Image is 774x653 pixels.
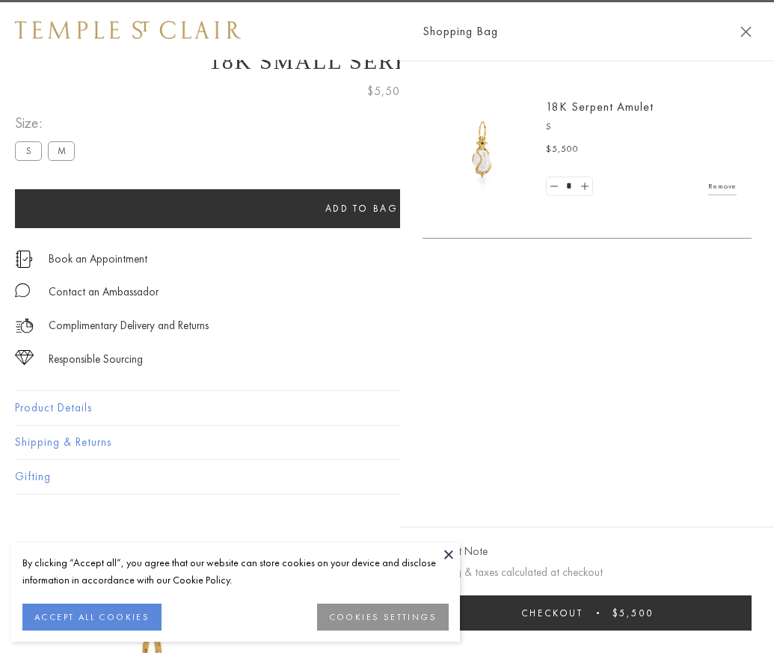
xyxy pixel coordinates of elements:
[546,142,579,157] span: $5,500
[49,350,143,369] div: Responsible Sourcing
[612,607,654,619] span: $5,500
[367,82,408,101] span: $5,500
[49,316,209,335] p: Complimentary Delivery and Returns
[521,607,583,619] span: Checkout
[577,177,592,196] a: Set quantity to 2
[15,141,42,160] label: S
[546,120,737,135] p: S
[317,604,449,631] button: COOKIES SETTINGS
[547,177,562,196] a: Set quantity to 0
[15,426,759,459] button: Shipping & Returns
[423,22,498,41] span: Shopping Bag
[15,251,33,268] img: icon_appointment.svg
[15,391,759,425] button: Product Details
[437,105,527,194] img: P51836-E11SERPPV
[423,563,752,582] p: Shipping & taxes calculated at checkout
[22,554,449,589] div: By clicking “Accept all”, you agree that our website can store cookies on your device and disclos...
[15,189,708,228] button: Add to bag
[15,111,81,135] span: Size:
[423,595,752,631] button: Checkout $5,500
[48,141,75,160] label: M
[15,283,30,298] img: MessageIcon-01_2.svg
[49,283,159,301] div: Contact an Ambassador
[15,350,34,365] img: icon_sourcing.svg
[15,460,759,494] button: Gifting
[15,49,759,74] h1: 18K Small Serpent Amulet
[708,178,737,194] a: Remove
[423,542,488,561] button: Add Gift Note
[546,99,654,114] a: 18K Serpent Amulet
[740,26,752,37] button: Close Shopping Bag
[15,316,34,335] img: icon_delivery.svg
[325,202,399,215] span: Add to bag
[22,604,162,631] button: ACCEPT ALL COOKIES
[49,251,147,267] a: Book an Appointment
[15,21,241,39] img: Temple St. Clair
